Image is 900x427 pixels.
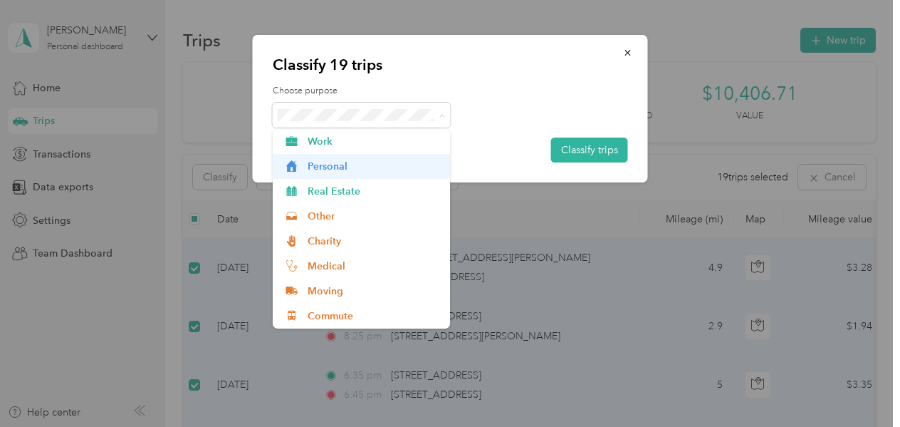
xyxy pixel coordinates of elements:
span: Commute [308,309,440,324]
p: Classify 19 trips [273,55,628,75]
span: Other [308,209,440,224]
label: Choose purpose [273,85,628,98]
span: Charity [308,234,440,249]
span: Work [308,134,440,149]
span: Medical [308,259,440,274]
span: Moving [308,284,440,299]
span: Personal [308,159,440,174]
iframe: Everlance-gr Chat Button Frame [820,347,900,427]
span: Real Estate [308,184,440,199]
button: Classify trips [551,138,628,163]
